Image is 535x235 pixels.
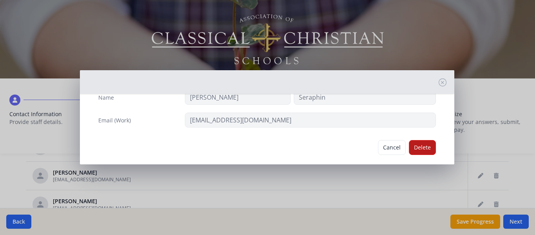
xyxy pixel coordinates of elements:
[98,117,131,124] label: Email (Work)
[185,113,436,128] input: contact@site.com
[185,90,291,105] input: First Name
[98,94,114,102] label: Name
[409,140,436,155] button: Delete
[294,90,436,105] input: Last Name
[378,140,406,155] button: Cancel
